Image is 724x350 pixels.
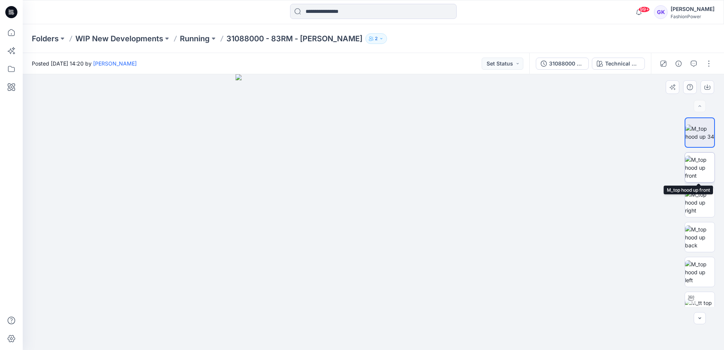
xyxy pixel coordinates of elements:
button: Technical Drawing [592,58,645,70]
span: Posted [DATE] 14:20 by [32,59,137,67]
div: FashionPower [671,14,715,19]
div: [PERSON_NAME] [671,5,715,14]
p: 2 [375,34,378,43]
a: Folders [32,33,59,44]
button: 31088000 - 83RM - [PERSON_NAME] [536,58,589,70]
span: 99+ [638,6,650,12]
button: Details [673,58,685,70]
img: eyJhbGciOiJIUzI1NiIsImtpZCI6IjAiLCJzbHQiOiJzZXMiLCJ0eXAiOiJKV1QifQ.eyJkYXRhIjp7InR5cGUiOiJzdG9yYW... [236,74,511,350]
img: M_top hood up right [685,191,715,214]
div: 31088000 - 83RM - [PERSON_NAME] [549,59,584,68]
img: M_top hood up front [685,156,715,180]
img: M_top hood up 34 [685,125,714,141]
a: Running [180,33,210,44]
img: M_tt top hood up [685,299,715,315]
img: M_top hood up back [685,225,715,249]
a: WIP New Developments [75,33,163,44]
button: 2 [365,33,387,44]
p: 31088000 - 83RM - [PERSON_NAME] [226,33,362,44]
img: M_top hood up left [685,260,715,284]
div: GK [654,5,668,19]
div: Technical Drawing [605,59,640,68]
a: [PERSON_NAME] [93,60,137,67]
